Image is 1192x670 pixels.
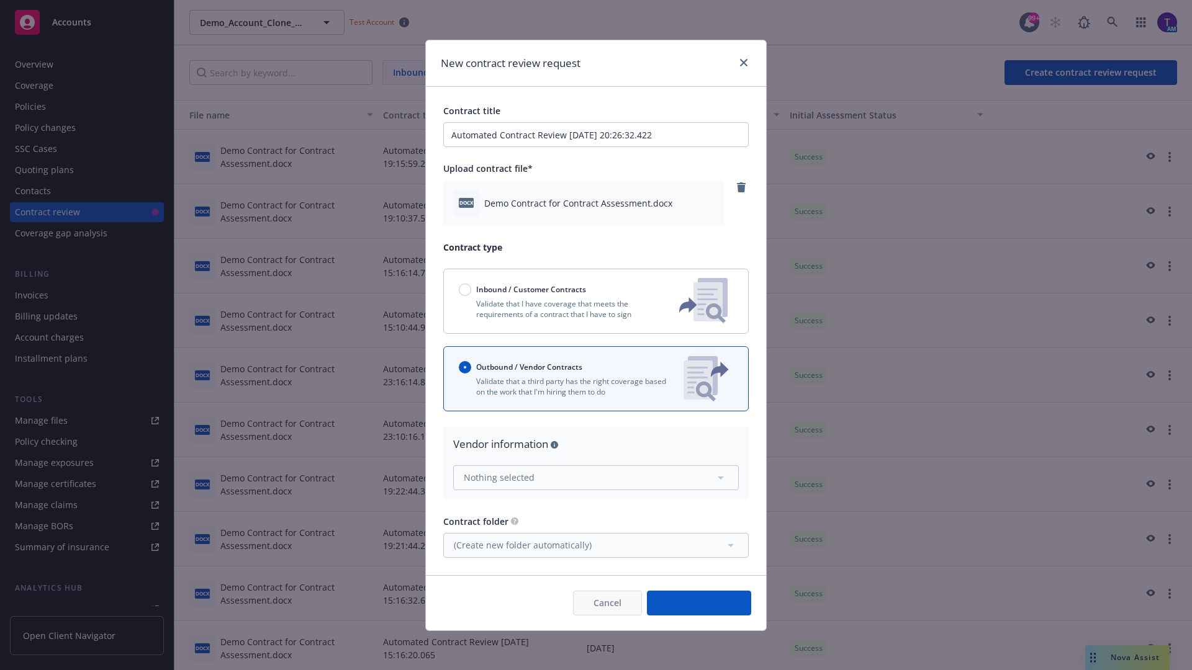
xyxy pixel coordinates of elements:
span: Cancel [594,597,621,609]
span: Demo Contract for Contract Assessment.docx [484,197,672,210]
span: Outbound / Vendor Contracts [476,362,582,372]
input: Enter a title for this contract [443,122,749,147]
span: docx [459,198,474,207]
span: Contract folder [443,516,508,527]
a: remove [734,180,749,195]
button: (Create new folder automatically) [443,533,749,558]
p: Validate that I have coverage that meets the requirements of a contract that I have to sign [459,298,659,319]
p: Contract type [443,241,749,254]
input: Outbound / Vendor Contracts [459,361,471,373]
button: Outbound / Vendor ContractsValidate that a third party has the right coverage based on the work t... [443,346,749,411]
span: Inbound / Customer Contracts [476,284,586,295]
span: Nothing selected [464,471,535,484]
button: Inbound / Customer ContractsValidate that I have coverage that meets the requirements of a contra... [443,269,749,334]
span: (Create new folder automatically) [454,538,592,552]
input: Inbound / Customer Contracts [459,284,471,296]
button: Nothing selected [453,465,739,490]
button: Cancel [573,591,642,615]
button: Create request [647,591,751,615]
a: close [736,55,751,70]
span: Upload contract file* [443,163,533,174]
h1: New contract review request [441,55,580,71]
div: Vendor information [453,436,739,452]
span: Create request [667,597,731,609]
span: Contract title [443,105,500,117]
p: Validate that a third party has the right coverage based on the work that I'm hiring them to do [459,376,674,397]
